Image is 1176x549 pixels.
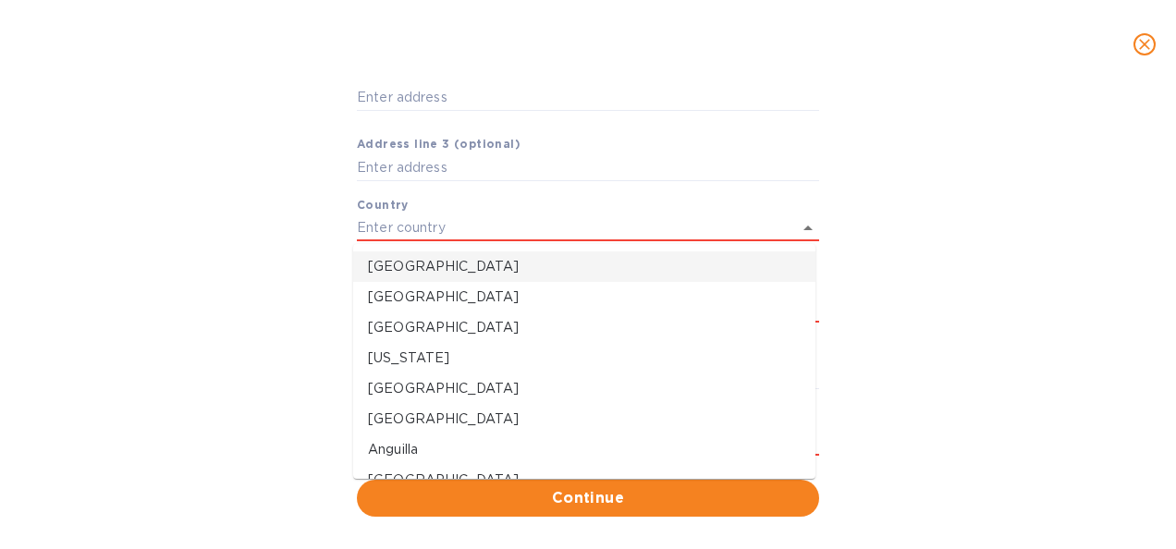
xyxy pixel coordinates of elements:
[368,470,801,490] p: [GEOGRAPHIC_DATA]
[368,348,801,368] p: [US_STATE]
[368,409,801,429] p: [GEOGRAPHIC_DATA]
[368,440,801,459] p: Anguilla
[368,287,801,307] p: [GEOGRAPHIC_DATA]
[357,198,409,212] b: Country
[357,214,767,241] input: Enter сountry
[357,153,819,181] input: Enter аddress
[368,379,801,398] p: [GEOGRAPHIC_DATA]
[1122,22,1167,67] button: close
[368,318,801,337] p: [GEOGRAPHIC_DATA]
[357,137,521,151] b: Аddress line 3 (optional)
[368,257,801,276] p: [GEOGRAPHIC_DATA]
[357,83,819,111] input: Enter аddress
[372,487,804,509] span: Continue
[357,480,819,517] button: Continue
[795,215,821,241] button: Close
